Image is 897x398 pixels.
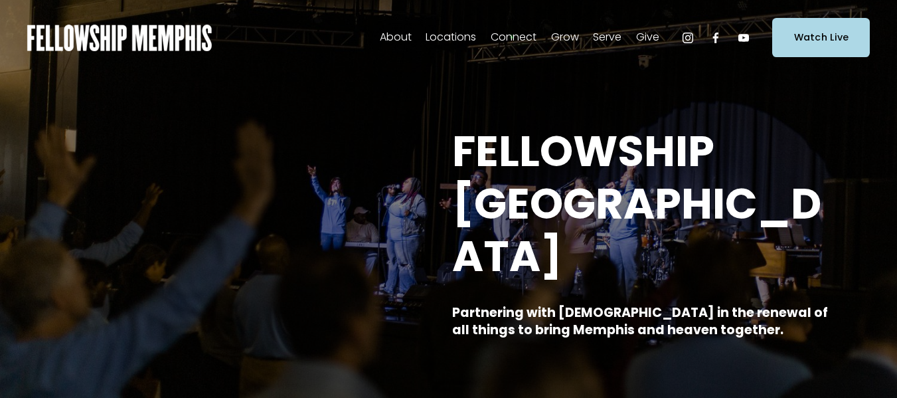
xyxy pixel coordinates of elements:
[636,27,659,49] a: folder dropdown
[551,28,579,47] span: Grow
[551,27,579,49] a: folder dropdown
[426,28,476,47] span: Locations
[593,27,621,49] a: folder dropdown
[681,31,694,45] a: Instagram
[452,122,821,286] strong: FELLOWSHIP [GEOGRAPHIC_DATA]
[426,27,476,49] a: folder dropdown
[380,27,412,49] a: folder dropdown
[593,28,621,47] span: Serve
[737,31,750,45] a: YouTube
[380,28,412,47] span: About
[636,28,659,47] span: Give
[772,18,870,57] a: Watch Live
[27,25,212,51] img: Fellowship Memphis
[491,27,536,49] a: folder dropdown
[452,304,831,340] strong: Partnering with [DEMOGRAPHIC_DATA] in the renewal of all things to bring Memphis and heaven toget...
[709,31,722,45] a: Facebook
[491,28,536,47] span: Connect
